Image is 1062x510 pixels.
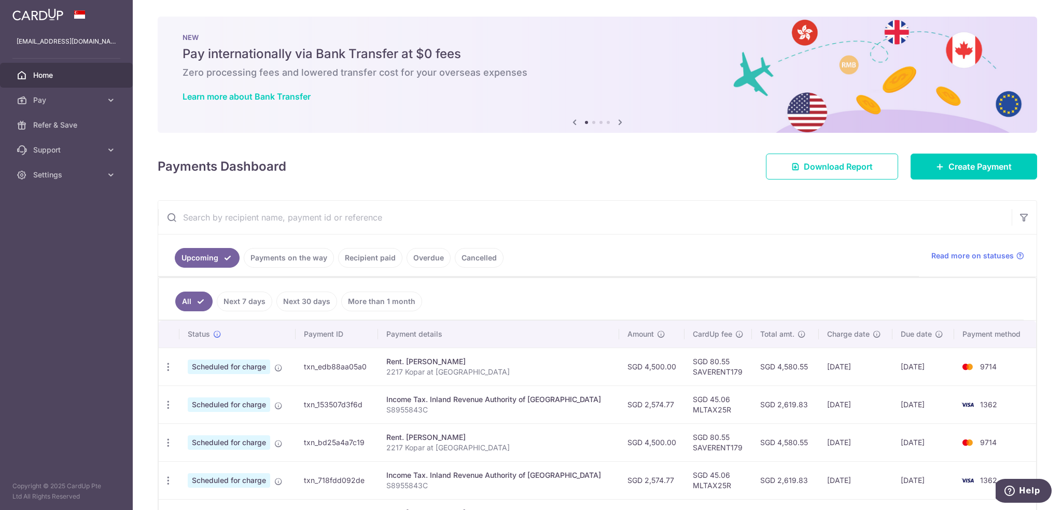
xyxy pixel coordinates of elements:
[948,160,1012,173] span: Create Payment
[901,329,932,339] span: Due date
[892,423,954,461] td: [DATE]
[980,476,997,485] span: 1362
[911,154,1037,180] a: Create Payment
[619,423,684,461] td: SGD 4,500.00
[892,385,954,423] td: [DATE]
[188,397,270,412] span: Scheduled for charge
[183,33,1012,42] p: NEW
[980,438,997,447] span: 9714
[407,248,451,268] a: Overdue
[386,367,611,377] p: 2217 Kopar at [GEOGRAPHIC_DATA]
[386,470,611,480] div: Income Tax. Inland Revenue Authority of [GEOGRAPHIC_DATA]
[619,461,684,499] td: SGD 2,574.77
[296,348,378,385] td: txn_edb88aa05a0
[338,248,402,268] a: Recipient paid
[386,405,611,415] p: S8955843C
[183,91,311,102] a: Learn more about Bank Transfer
[33,95,102,105] span: Pay
[386,432,611,443] div: Rent. [PERSON_NAME]
[819,348,892,385] td: [DATE]
[892,348,954,385] td: [DATE]
[684,348,752,385] td: SGD 80.55 SAVERENT179
[827,329,870,339] span: Charge date
[158,157,286,176] h4: Payments Dashboard
[957,398,978,411] img: Bank Card
[386,356,611,367] div: Rent. [PERSON_NAME]
[183,46,1012,62] h5: Pay internationally via Bank Transfer at $0 fees
[819,385,892,423] td: [DATE]
[12,8,63,21] img: CardUp
[175,292,213,311] a: All
[33,120,102,130] span: Refer & Save
[996,479,1052,505] iframe: Opens a widget where you can find more information
[188,473,270,488] span: Scheduled for charge
[980,362,997,371] span: 9714
[619,385,684,423] td: SGD 2,574.77
[341,292,422,311] a: More than 1 month
[17,36,116,47] p: [EMAIL_ADDRESS][DOMAIN_NAME]
[954,321,1036,348] th: Payment method
[684,423,752,461] td: SGD 80.55 SAVERENT179
[183,66,1012,79] h6: Zero processing fees and lowered transfer cost for your overseas expenses
[296,321,378,348] th: Payment ID
[819,423,892,461] td: [DATE]
[188,435,270,450] span: Scheduled for charge
[188,329,210,339] span: Status
[627,329,654,339] span: Amount
[188,360,270,374] span: Scheduled for charge
[684,461,752,499] td: SGD 45.06 MLTAX25R
[804,160,873,173] span: Download Report
[455,248,504,268] a: Cancelled
[386,443,611,453] p: 2217 Kopar at [GEOGRAPHIC_DATA]
[766,154,898,180] a: Download Report
[931,251,1014,261] span: Read more on statuses
[752,385,819,423] td: SGD 2,619.83
[378,321,619,348] th: Payment details
[244,248,334,268] a: Payments on the way
[158,17,1037,133] img: Bank transfer banner
[296,423,378,461] td: txn_bd25a4a7c19
[276,292,337,311] a: Next 30 days
[957,436,978,449] img: Bank Card
[752,348,819,385] td: SGD 4,580.55
[33,170,102,180] span: Settings
[619,348,684,385] td: SGD 4,500.00
[33,70,102,80] span: Home
[957,474,978,487] img: Bank Card
[296,385,378,423] td: txn_153507d3f6d
[693,329,732,339] span: CardUp fee
[217,292,272,311] a: Next 7 days
[957,361,978,373] img: Bank Card
[33,145,102,155] span: Support
[760,329,794,339] span: Total amt.
[386,480,611,491] p: S8955843C
[752,423,819,461] td: SGD 4,580.55
[819,461,892,499] td: [DATE]
[752,461,819,499] td: SGD 2,619.83
[684,385,752,423] td: SGD 45.06 MLTAX25R
[158,201,1012,234] input: Search by recipient name, payment id or reference
[980,400,997,409] span: 1362
[175,248,240,268] a: Upcoming
[296,461,378,499] td: txn_718fdd092de
[386,394,611,405] div: Income Tax. Inland Revenue Authority of [GEOGRAPHIC_DATA]
[892,461,954,499] td: [DATE]
[931,251,1024,261] a: Read more on statuses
